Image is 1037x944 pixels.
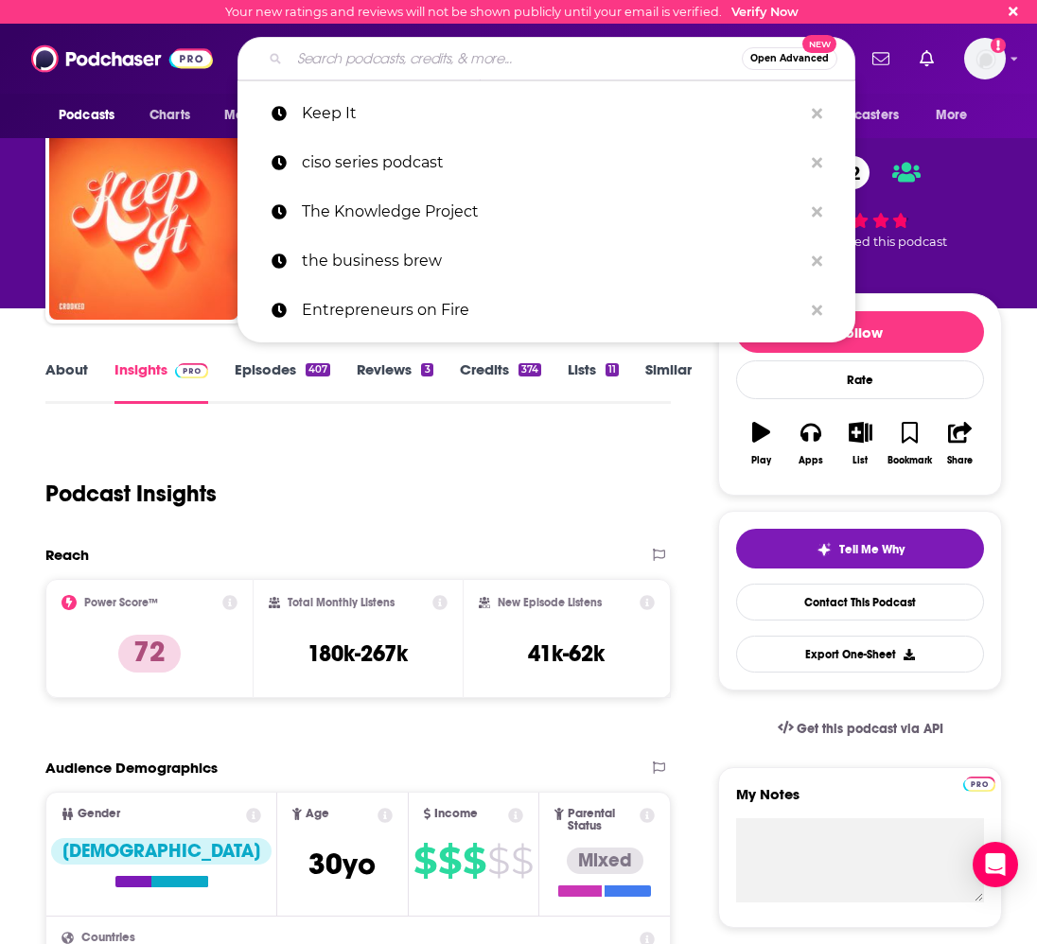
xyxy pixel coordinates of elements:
[463,846,485,876] span: $
[923,97,992,133] button: open menu
[78,808,120,820] span: Gender
[49,131,238,320] img: Keep It!
[237,187,855,236] a: The Knowledge Project
[888,455,932,466] div: Bookmark
[751,455,771,466] div: Play
[991,38,1006,53] svg: Email not verified
[290,44,742,74] input: Search podcasts, credits, & more...
[308,846,376,883] span: 30 yo
[936,102,968,129] span: More
[736,636,984,673] button: Export One-Sheet
[118,635,181,673] p: 72
[302,187,802,236] p: The Knowledge Project
[306,808,329,820] span: Age
[963,777,996,792] img: Podchaser Pro
[45,546,89,564] h2: Reach
[45,759,218,777] h2: Audience Demographics
[802,35,836,53] span: New
[973,842,1018,887] div: Open Intercom Messenger
[302,286,802,335] p: Entrepreneurs on Fire
[288,596,395,609] h2: Total Monthly Listens
[718,144,1002,261] div: 72 14 peoplerated this podcast
[886,410,935,478] button: Bookmark
[511,846,533,876] span: $
[797,721,943,737] span: Get this podcast via API
[796,97,926,133] button: open menu
[852,455,868,466] div: List
[357,360,432,404] a: Reviews3
[736,410,785,478] button: Play
[568,360,619,404] a: Lists11
[306,363,330,376] div: 407
[568,808,637,832] span: Parental Status
[528,639,605,668] h3: 41k-62k
[865,43,897,75] a: Show notifications dropdown
[799,455,823,466] div: Apps
[839,542,905,557] span: Tell Me Why
[947,455,973,466] div: Share
[736,785,984,818] label: My Notes
[235,360,330,404] a: Episodes407
[59,102,114,129] span: Podcasts
[912,43,941,75] a: Show notifications dropdown
[964,38,1006,79] img: User Profile
[835,410,885,478] button: List
[45,360,88,404] a: About
[308,639,408,668] h3: 180k-267k
[763,706,959,752] a: Get this podcast via API
[45,480,217,508] h1: Podcast Insights
[434,808,478,820] span: Income
[438,846,461,876] span: $
[175,363,208,378] img: Podchaser Pro
[736,360,984,399] div: Rate
[302,236,802,286] p: the business brew
[742,47,837,70] button: Open AdvancedNew
[237,37,855,80] div: Search podcasts, credits, & more...
[736,311,984,353] button: Follow
[237,138,855,187] a: ciso series podcast
[237,236,855,286] a: the business brew
[413,846,436,876] span: $
[302,138,802,187] p: ciso series podcast
[750,54,829,63] span: Open Advanced
[518,363,541,376] div: 374
[731,5,799,19] a: Verify Now
[606,363,619,376] div: 11
[736,529,984,568] button: tell me why sparkleTell Me Why
[31,41,213,77] img: Podchaser - Follow, Share and Rate Podcasts
[81,932,135,944] span: Countries
[460,360,541,404] a: Credits374
[84,596,158,609] h2: Power Score™
[224,102,291,129] span: Monitoring
[45,97,139,133] button: open menu
[645,360,692,404] a: Similar
[935,410,984,478] button: Share
[498,596,602,609] h2: New Episode Listens
[51,838,272,865] div: [DEMOGRAPHIC_DATA]
[964,38,1006,79] button: Show profile menu
[837,235,947,249] span: rated this podcast
[302,89,802,138] p: Keep It
[137,97,202,133] a: Charts
[114,360,208,404] a: InsightsPodchaser Pro
[963,774,996,792] a: Pro website
[237,89,855,138] a: Keep It
[237,286,855,335] a: Entrepreneurs on Fire
[817,542,832,557] img: tell me why sparkle
[567,848,643,874] div: Mixed
[964,38,1006,79] span: Logged in as charlottestone
[736,584,984,621] a: Contact This Podcast
[149,102,190,129] span: Charts
[421,363,432,376] div: 3
[211,97,316,133] button: open menu
[487,846,509,876] span: $
[225,5,799,19] div: Your new ratings and reviews will not be shown publicly until your email is verified.
[786,410,835,478] button: Apps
